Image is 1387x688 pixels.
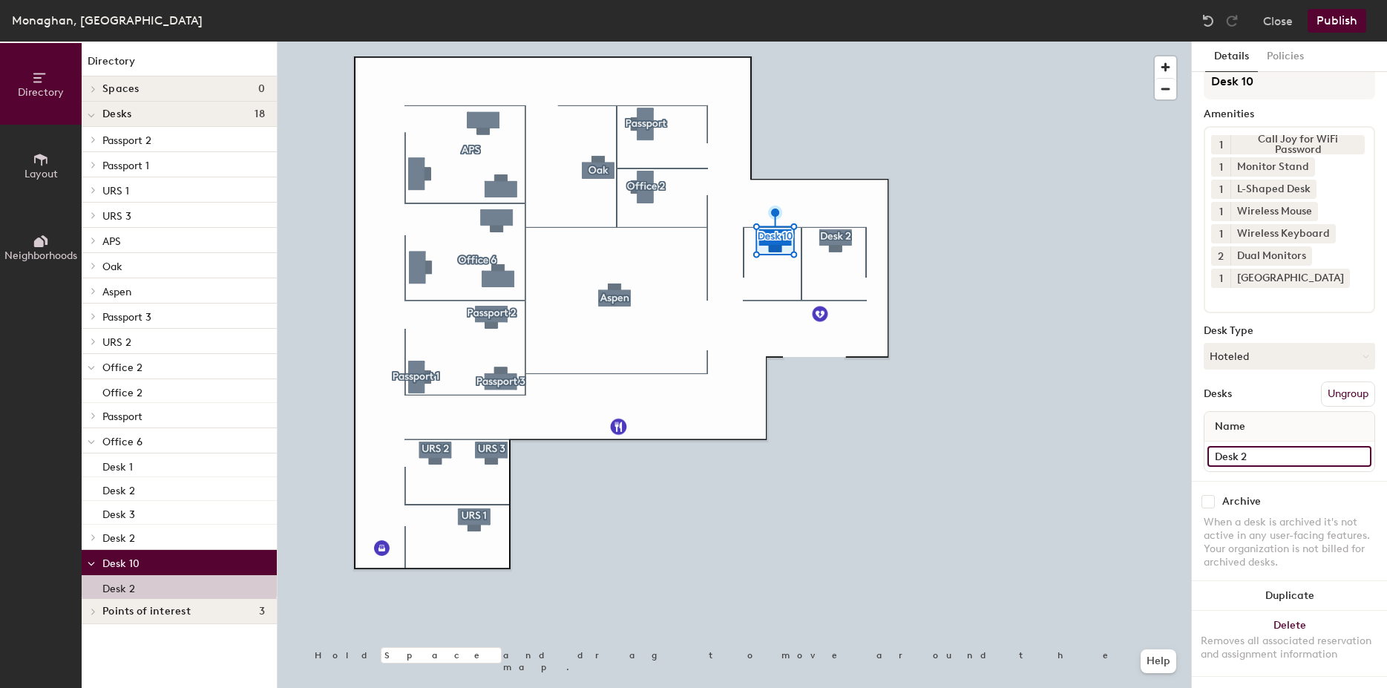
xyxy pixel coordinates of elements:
span: Office 2 [102,361,142,374]
span: Layout [24,168,58,180]
div: Monaghan, [GEOGRAPHIC_DATA] [12,11,203,30]
span: 18 [255,108,265,120]
span: Passport [102,410,142,423]
span: 3 [259,606,265,617]
input: Unnamed desk [1207,446,1371,467]
span: Name [1207,413,1253,440]
button: Close [1263,9,1293,33]
span: Points of interest [102,606,191,617]
span: Spaces [102,83,140,95]
span: URS 1 [102,185,129,197]
button: Hoteled [1204,343,1375,370]
button: Details [1205,42,1258,72]
span: Office 6 [102,436,142,448]
div: When a desk is archived it's not active in any user-facing features. Your organization is not bil... [1204,516,1375,569]
span: 1 [1219,160,1223,175]
div: [GEOGRAPHIC_DATA] [1230,269,1350,288]
span: Neighborhoods [4,249,77,262]
button: 1 [1211,224,1230,243]
span: 1 [1219,204,1223,220]
span: 2 [1218,249,1224,264]
span: APS [102,235,121,248]
span: 0 [258,83,265,95]
div: Desks [1204,388,1232,400]
span: Desk 2 [102,532,135,545]
div: Monitor Stand [1230,157,1315,177]
div: Removes all associated reservation and assignment information [1201,635,1378,661]
h1: Directory [82,53,277,76]
span: 1 [1219,182,1223,197]
button: 2 [1211,246,1230,266]
div: L-Shaped Desk [1230,180,1316,199]
button: DeleteRemoves all associated reservation and assignment information [1192,611,1387,676]
p: Desk 2 [102,480,135,497]
button: 1 [1211,157,1230,177]
div: Call Joy for WiFi Password [1230,135,1365,154]
span: Passport 2 [102,134,151,147]
div: Wireless Mouse [1230,202,1318,221]
button: 1 [1211,135,1230,154]
span: 1 [1219,271,1223,286]
img: Undo [1201,13,1216,28]
p: Desk 1 [102,456,133,474]
span: URS 2 [102,336,131,349]
span: Passport 1 [102,160,149,172]
button: 1 [1211,269,1230,288]
p: Office 2 [102,382,142,399]
button: Policies [1258,42,1313,72]
span: Oak [102,261,122,273]
button: 1 [1211,202,1230,221]
span: Desk 10 [102,557,140,570]
span: Desks [102,108,131,120]
span: Passport 3 [102,311,151,324]
button: Help [1141,649,1176,673]
span: Directory [18,86,64,99]
button: Publish [1308,9,1366,33]
button: Duplicate [1192,581,1387,611]
p: Desk 2 [102,578,135,595]
span: URS 3 [102,210,131,223]
span: 1 [1219,226,1223,242]
img: Redo [1224,13,1239,28]
span: 1 [1219,137,1223,153]
p: Desk 3 [102,504,135,521]
button: 1 [1211,180,1230,199]
div: Amenities [1204,108,1375,120]
button: Ungroup [1321,381,1375,407]
div: Dual Monitors [1230,246,1312,266]
span: Aspen [102,286,131,298]
div: Desk Type [1204,325,1375,337]
div: Archive [1222,496,1261,508]
div: Wireless Keyboard [1230,224,1336,243]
